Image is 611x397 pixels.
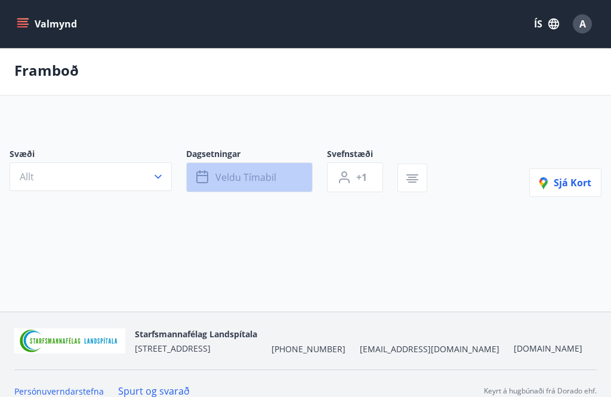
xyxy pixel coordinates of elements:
button: Sjá kort [529,168,601,197]
a: [DOMAIN_NAME] [514,343,582,354]
button: Veldu tímabil [186,162,313,192]
p: Keyrt á hugbúnaði frá Dorado ehf. [484,386,597,396]
span: [STREET_ADDRESS] [135,343,211,354]
p: Framboð [14,60,79,81]
span: Svæði [10,148,186,162]
button: A [568,10,597,38]
span: Allt [20,170,34,183]
a: Persónuverndarstefna [14,386,104,397]
span: Svefnstæði [327,148,397,162]
span: Veldu tímabil [215,171,276,184]
span: [PHONE_NUMBER] [271,343,345,355]
span: +1 [356,171,367,184]
button: Allt [10,162,172,191]
button: ÍS [527,13,566,35]
img: 55zIgFoyM5pksCsVQ4sUOj1FUrQvjI8pi0QwpkWm.png [14,328,125,354]
span: A [579,17,586,30]
span: Starfsmannafélag Landspítala [135,328,257,340]
span: Sjá kort [539,176,591,189]
span: Dagsetningar [186,148,327,162]
span: [EMAIL_ADDRESS][DOMAIN_NAME] [360,343,499,355]
button: +1 [327,162,383,192]
button: menu [14,13,82,35]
